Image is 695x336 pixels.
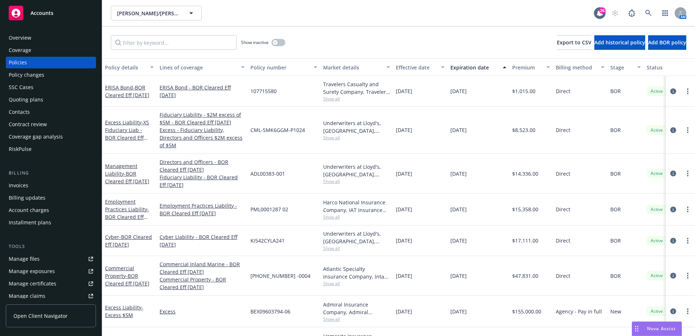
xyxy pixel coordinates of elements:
[323,80,390,96] div: Travelers Casualty and Surety Company, Travelers Insurance
[248,59,320,76] button: Policy number
[450,237,467,244] span: [DATE]
[650,127,664,133] span: Active
[160,64,237,71] div: Lines of coverage
[160,233,245,248] a: Cyber Liability - BOR Cleared Eff [DATE]
[250,170,285,177] span: ADL00383-001
[6,143,96,155] a: RiskPulse
[105,233,152,248] span: - BOR Cleared Eff [DATE]
[683,236,692,245] a: more
[323,245,390,251] span: Show all
[105,84,149,99] span: - BOR Cleared Eff [DATE]
[647,64,691,71] div: Status
[650,237,664,244] span: Active
[31,10,53,16] span: Accounts
[556,237,570,244] span: Direct
[6,57,96,68] a: Policies
[111,35,237,50] input: Filter by keyword...
[323,199,390,214] div: Harco National Insurance Company, IAT Insurance Group, Brown & Riding Insurance Services, Inc.
[610,170,621,177] span: BOR
[6,217,96,228] a: Installment plans
[610,64,633,71] div: Stage
[650,308,664,315] span: Active
[105,170,149,185] span: - BOR Cleared Eff [DATE]
[450,205,467,213] span: [DATE]
[683,126,692,135] a: more
[450,87,467,95] span: [DATE]
[648,35,686,50] button: Add BOR policy
[396,205,412,213] span: [DATE]
[610,126,621,134] span: BOR
[396,308,412,315] span: [DATE]
[160,111,245,126] a: Fiduciary Liability - $2M excess of $5M - BOR Cleared Eff [DATE]
[648,39,686,46] span: Add BOR policy
[323,163,390,178] div: Underwriters at Lloyd's, [GEOGRAPHIC_DATA], [PERSON_NAME] of [GEOGRAPHIC_DATA]
[512,126,535,134] span: $8,523.00
[650,206,664,213] span: Active
[512,170,538,177] span: $14,336.00
[669,307,678,316] a: circleInformation
[6,253,96,265] a: Manage files
[669,271,678,280] a: circleInformation
[556,170,570,177] span: Direct
[512,205,538,213] span: $15,358.00
[9,278,56,289] div: Manage certificates
[6,290,96,302] a: Manage claims
[683,87,692,96] a: more
[6,204,96,216] a: Account charges
[556,64,596,71] div: Billing method
[610,87,621,95] span: BOR
[6,192,96,204] a: Billing updates
[9,204,49,216] div: Account charges
[669,205,678,214] a: circleInformation
[9,265,55,277] div: Manage exposures
[512,237,538,244] span: $17,111.00
[683,205,692,214] a: more
[608,6,622,20] a: Start snowing
[6,180,96,191] a: Invoices
[556,87,570,95] span: Direct
[160,126,245,149] a: Excess - Fiduciary Liability, Directors and Officers $2M excess of $5M
[6,265,96,277] a: Manage exposures
[6,69,96,81] a: Policy changes
[105,119,149,149] a: Excess Liability
[157,59,248,76] button: Lines of coverage
[6,94,96,105] a: Quoting plans
[323,178,390,184] span: Show all
[9,44,31,56] div: Coverage
[599,7,606,14] div: 26
[9,253,40,265] div: Manage files
[556,205,570,213] span: Direct
[105,206,149,228] span: - BOR Cleared Eff [DATE]
[669,169,678,178] a: circleInformation
[6,32,96,44] a: Overview
[6,44,96,56] a: Coverage
[105,233,152,248] a: Cyber
[250,87,277,95] span: 107715580
[102,59,157,76] button: Policy details
[447,59,509,76] button: Expiration date
[683,271,692,280] a: more
[450,126,467,134] span: [DATE]
[396,272,412,280] span: [DATE]
[250,126,305,134] span: CML-SMK6GGM-P1024
[323,230,390,245] div: Underwriters at Lloyd's, [GEOGRAPHIC_DATA], [PERSON_NAME] of [GEOGRAPHIC_DATA], Evolve
[323,316,390,322] span: Show all
[557,35,591,50] button: Export to CSV
[610,205,621,213] span: BOR
[323,280,390,287] span: Show all
[669,87,678,96] a: circleInformation
[512,272,538,280] span: $47,831.00
[450,272,467,280] span: [DATE]
[683,307,692,316] a: more
[250,64,309,71] div: Policy number
[6,278,96,289] a: Manage certificates
[553,59,607,76] button: Billing method
[450,64,498,71] div: Expiration date
[632,321,682,336] button: Nova Assist
[9,119,47,130] div: Contract review
[669,126,678,135] a: circleInformation
[9,290,45,302] div: Manage claims
[160,260,245,276] a: Commercial Inland Marine - BOR Cleared Eff [DATE]
[9,180,28,191] div: Invoices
